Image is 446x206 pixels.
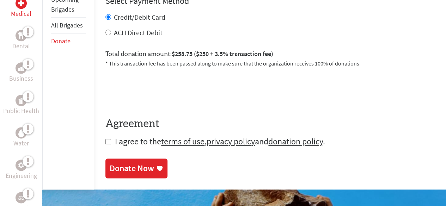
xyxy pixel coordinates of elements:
[172,50,273,58] span: $258.75 ($250 + 3.5% transaction fee)
[6,171,37,181] p: Engineering
[110,163,154,174] div: Donate Now
[105,76,213,104] iframe: reCAPTCHA
[16,127,27,138] div: Water
[3,106,39,116] p: Public Health
[51,18,86,33] li: All Brigades
[18,65,24,71] img: Business
[16,95,27,106] div: Public Health
[16,62,27,74] div: Business
[11,9,31,19] p: Medical
[16,192,27,203] div: Legal Empowerment
[114,28,163,37] label: ACH Direct Debit
[105,59,435,68] p: * This transaction fee has been passed along to make sure that the organization receives 100% of ...
[9,74,33,83] p: Business
[16,30,27,41] div: Dental
[3,95,39,116] a: Public HealthPublic Health
[18,195,24,200] img: Legal Empowerment
[105,118,435,130] h4: Agreement
[51,33,86,49] li: Donate
[18,162,24,168] img: Engineering
[18,129,24,137] img: Water
[105,49,273,59] label: Total donation amount:
[105,158,167,178] a: Donate Now
[51,37,71,45] a: Donate
[207,136,255,147] a: privacy policy
[13,127,29,148] a: WaterWater
[18,97,24,104] img: Public Health
[12,41,30,51] p: Dental
[51,21,83,29] a: All Brigades
[115,136,325,147] span: I agree to the , and .
[114,13,165,21] label: Credit/Debit Card
[18,32,24,39] img: Dental
[9,62,33,83] a: BusinessBusiness
[161,136,204,147] a: terms of use
[268,136,323,147] a: donation policy
[13,138,29,148] p: Water
[6,160,37,181] a: EngineeringEngineering
[12,30,30,51] a: DentalDental
[16,160,27,171] div: Engineering
[18,0,24,6] img: Medical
